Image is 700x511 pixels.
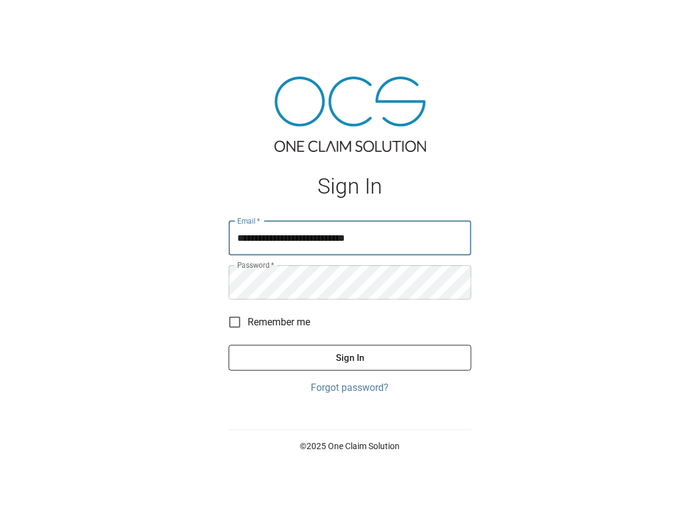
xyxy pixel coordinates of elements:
label: Email [237,216,261,226]
button: Sign In [229,345,471,371]
img: ocs-logo-white-transparent.png [15,7,64,32]
img: ocs-logo-tra.png [275,77,426,152]
p: © 2025 One Claim Solution [229,440,471,452]
a: Forgot password? [229,380,471,395]
h1: Sign In [229,174,471,199]
label: Password [237,260,274,270]
span: Remember me [248,315,310,330]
